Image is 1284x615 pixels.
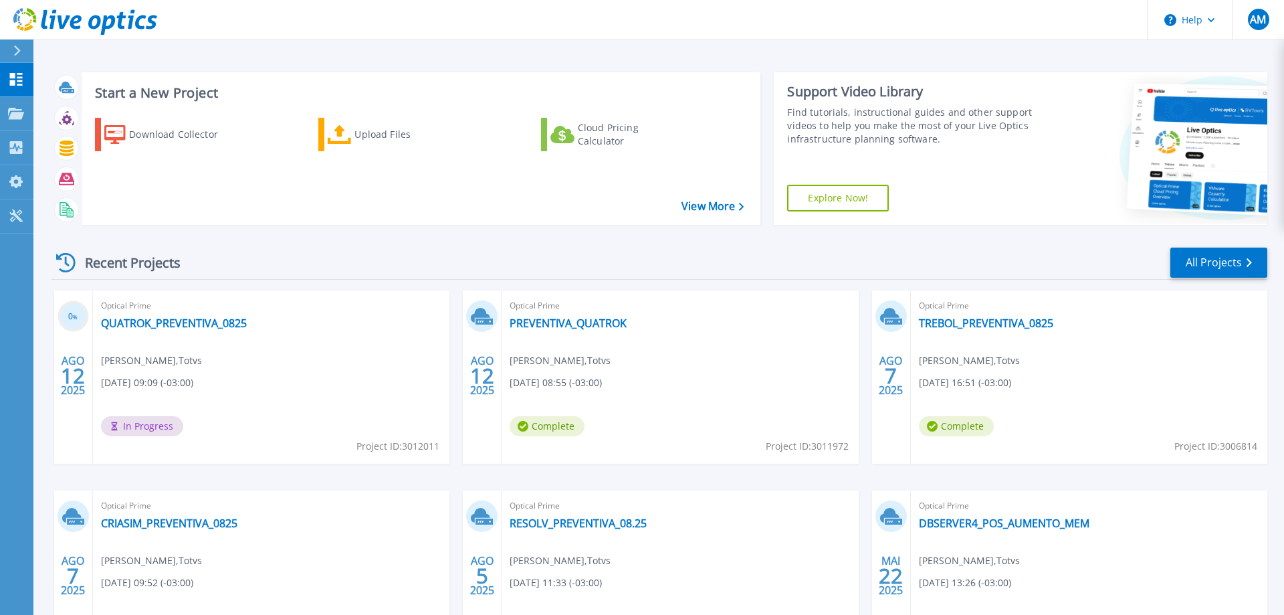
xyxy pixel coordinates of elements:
[60,351,86,400] div: AGO 2025
[766,439,849,454] span: Project ID: 3011972
[510,353,611,368] span: [PERSON_NAME] , Totvs
[878,351,903,400] div: AGO 2025
[919,416,994,436] span: Complete
[101,298,441,313] span: Optical Prime
[73,313,78,321] span: %
[919,317,1053,330] a: TREBOL_PREVENTIVA_0825
[919,353,1020,368] span: [PERSON_NAME] , Totvs
[101,317,247,330] a: QUATROK_PREVENTIVA_0825
[101,353,202,368] span: [PERSON_NAME] , Totvs
[101,553,202,568] span: [PERSON_NAME] , Totvs
[58,309,89,325] h3: 0
[101,517,237,530] a: CRIASIM_PREVENTIVA_0825
[101,499,441,513] span: Optical Prime
[919,499,1259,513] span: Optical Prime
[51,246,199,279] div: Recent Projects
[510,553,611,568] span: [PERSON_NAME] , Totvs
[578,121,685,148] div: Cloud Pricing Calculator
[101,375,193,390] span: [DATE] 09:09 (-03:00)
[469,351,495,400] div: AGO 2025
[510,576,602,590] span: [DATE] 11:33 (-03:00)
[878,551,903,600] div: MAI 2025
[919,517,1089,530] a: DBSERVER4_POS_AUMENTO_MEM
[476,570,488,582] span: 5
[61,370,85,381] span: 12
[510,517,647,530] a: RESOLV_PREVENTIVA_08.25
[101,416,183,436] span: In Progress
[95,118,244,151] a: Download Collector
[541,118,690,151] a: Cloud Pricing Calculator
[787,106,1039,146] div: Find tutorials, instructional guides and other support videos to help you make the most of your L...
[470,370,494,381] span: 12
[919,553,1020,568] span: [PERSON_NAME] , Totvs
[510,317,627,330] a: PREVENTIVA_QUATROK
[510,499,850,513] span: Optical Prime
[919,576,1011,590] span: [DATE] 13:26 (-03:00)
[787,185,889,211] a: Explore Now!
[1250,14,1266,25] span: AM
[469,551,495,600] div: AGO 2025
[1174,439,1257,454] span: Project ID: 3006814
[879,570,903,582] span: 22
[1170,248,1267,278] a: All Projects
[101,576,193,590] span: [DATE] 09:52 (-03:00)
[354,121,461,148] div: Upload Files
[919,375,1011,390] span: [DATE] 16:51 (-03:00)
[95,86,744,100] h3: Start a New Project
[129,121,236,148] div: Download Collector
[919,298,1259,313] span: Optical Prime
[510,298,850,313] span: Optical Prime
[318,118,467,151] a: Upload Files
[787,83,1039,100] div: Support Video Library
[510,416,584,436] span: Complete
[67,570,79,582] span: 7
[60,551,86,600] div: AGO 2025
[885,370,897,381] span: 7
[356,439,439,454] span: Project ID: 3012011
[681,200,744,213] a: View More
[510,375,602,390] span: [DATE] 08:55 (-03:00)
